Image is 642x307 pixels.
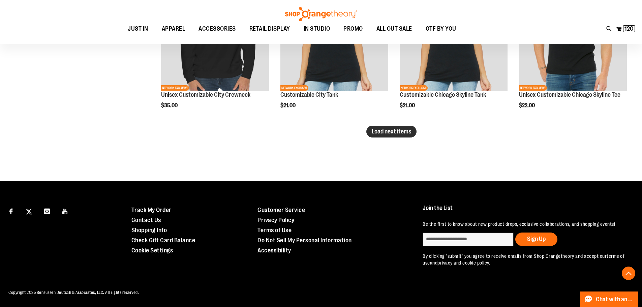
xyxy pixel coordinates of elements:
[257,247,291,254] a: Accessibility
[400,91,486,98] a: Customizable Chicago Skyline Tank
[257,237,352,244] a: Do Not Sell My Personal Information
[437,260,490,266] a: privacy and cookie policy.
[23,205,35,217] a: Visit our X page
[400,85,428,91] span: NETWORK EXCLUSIVE
[423,205,626,217] h4: Join the List
[5,205,17,217] a: Visit our Facebook page
[519,102,536,109] span: $22.00
[198,21,236,36] span: ACCESSORIES
[372,128,411,135] span: Load next items
[131,237,195,244] a: Check Gift Card Balance
[131,227,167,234] a: Shopping Info
[131,247,173,254] a: Cookie Settings
[257,207,305,213] a: Customer Service
[624,25,634,32] span: 120
[400,102,416,109] span: $21.00
[59,205,71,217] a: Visit our Youtube page
[423,253,626,266] p: By clicking "submit" you agree to receive emails from Shop Orangetheory and accept our and
[284,7,358,21] img: Shop Orangetheory
[366,126,417,137] button: Load next items
[128,21,148,36] span: JUST IN
[257,227,292,234] a: Terms of Use
[161,85,189,91] span: NETWORK EXCLUSIVE
[426,21,456,36] span: OTF BY YOU
[8,290,139,295] span: Copyright 2025 Bensussen Deutsch & Associates, LLC. All rights reserved.
[162,21,185,36] span: APPAREL
[249,21,290,36] span: RETAIL DISPLAY
[343,21,363,36] span: PROMO
[423,221,626,227] p: Be the first to know about new product drops, exclusive collaborations, and shopping events!
[596,296,634,303] span: Chat with an Expert
[622,267,635,280] button: Back To Top
[515,233,557,246] button: Sign Up
[161,91,250,98] a: Unisex Customizable City Crewneck
[161,102,179,109] span: $35.00
[280,91,338,98] a: Customizable City Tank
[131,207,172,213] a: Track My Order
[423,233,514,246] input: enter email
[41,205,53,217] a: Visit our Instagram page
[131,217,161,223] a: Contact Us
[257,217,294,223] a: Privacy Policy
[280,85,308,91] span: NETWORK EXCLUSIVE
[280,102,297,109] span: $21.00
[527,236,546,242] span: Sign Up
[519,91,620,98] a: Unisex Customizable Chicago Skyline Tee
[519,85,547,91] span: NETWORK EXCLUSIVE
[26,209,32,215] img: Twitter
[304,21,330,36] span: IN STUDIO
[423,253,624,266] a: terms of use
[580,291,638,307] button: Chat with an Expert
[376,21,412,36] span: ALL OUT SALE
